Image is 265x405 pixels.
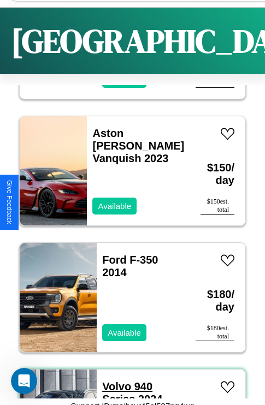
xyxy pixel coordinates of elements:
[196,324,234,341] div: $ 180 est. total
[92,127,184,164] a: Aston [PERSON_NAME] Vanquish 2023
[201,198,234,215] div: $ 150 est. total
[108,325,141,340] p: Available
[102,380,162,405] a: Volvo 940 Series 2024
[5,180,13,224] div: Give Feedback
[11,368,37,394] iframe: Intercom live chat
[102,254,158,278] a: Ford F-350 2014
[201,151,234,198] h3: $ 150 / day
[196,277,234,324] h3: $ 180 / day
[98,199,131,213] p: Available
